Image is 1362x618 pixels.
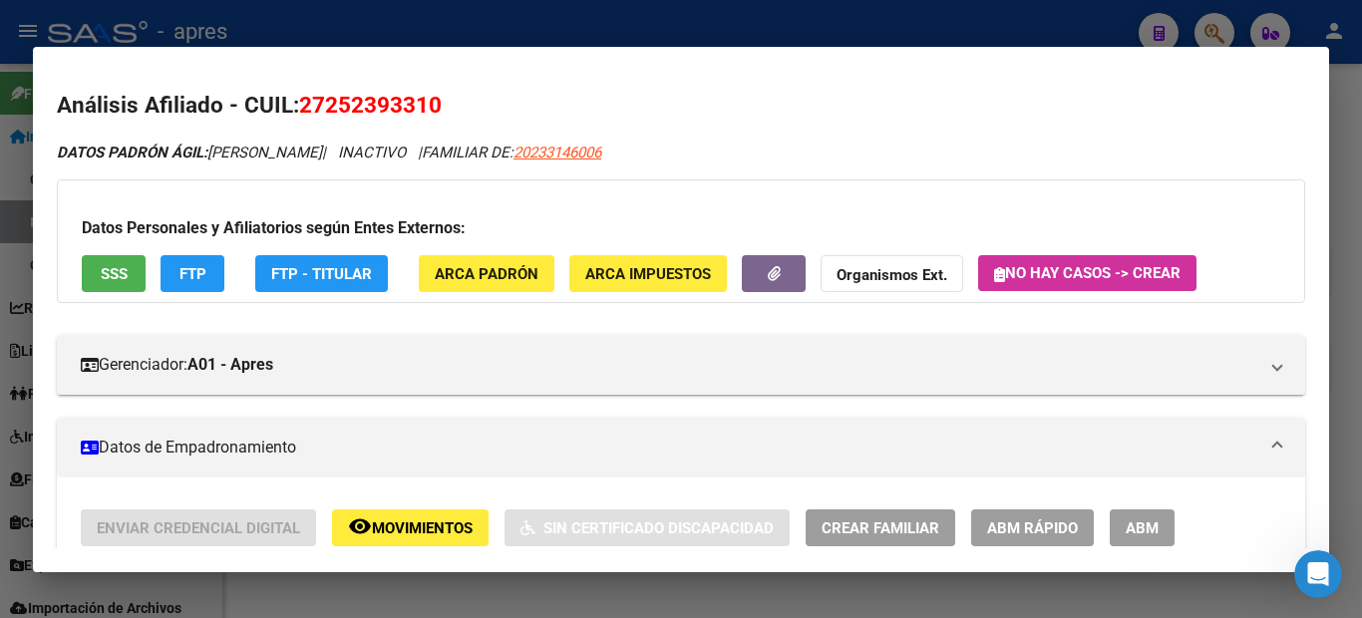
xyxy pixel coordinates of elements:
[994,264,1181,282] span: No hay casos -> Crear
[505,509,790,546] button: Sin Certificado Discapacidad
[585,265,711,283] span: ARCA Impuestos
[1110,509,1175,546] button: ABM
[348,514,372,538] mat-icon: remove_red_eye
[821,255,963,292] button: Organismos Ext.
[81,509,316,546] button: Enviar Credencial Digital
[57,89,1305,123] h2: Análisis Afiliado - CUIL:
[513,144,601,161] span: 20233146006
[271,265,372,283] span: FTP - Titular
[1126,519,1159,537] span: ABM
[255,255,388,292] button: FTP - Titular
[82,216,1280,240] h3: Datos Personales y Afiliatorios según Entes Externos:
[179,265,206,283] span: FTP
[978,255,1196,291] button: No hay casos -> Crear
[422,144,601,161] span: FAMILIAR DE:
[372,519,473,537] span: Movimientos
[161,255,224,292] button: FTP
[57,335,1305,395] mat-expansion-panel-header: Gerenciador:A01 - Apres
[435,265,538,283] span: ARCA Padrón
[822,519,939,537] span: Crear Familiar
[82,255,146,292] button: SSS
[419,255,554,292] button: ARCA Padrón
[971,509,1094,546] button: ABM Rápido
[57,144,322,161] span: [PERSON_NAME]
[806,509,955,546] button: Crear Familiar
[81,436,1257,460] mat-panel-title: Datos de Empadronamiento
[57,144,601,161] i: | INACTIVO |
[332,509,489,546] button: Movimientos
[837,266,947,284] strong: Organismos Ext.
[543,519,774,537] span: Sin Certificado Discapacidad
[299,92,442,118] span: 27252393310
[187,353,273,377] strong: A01 - Apres
[81,353,1257,377] mat-panel-title: Gerenciador:
[569,255,727,292] button: ARCA Impuestos
[101,265,128,283] span: SSS
[57,418,1305,477] mat-expansion-panel-header: Datos de Empadronamiento
[1294,550,1342,598] iframe: Intercom live chat
[97,519,300,537] span: Enviar Credencial Digital
[987,519,1078,537] span: ABM Rápido
[57,144,207,161] strong: DATOS PADRÓN ÁGIL:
